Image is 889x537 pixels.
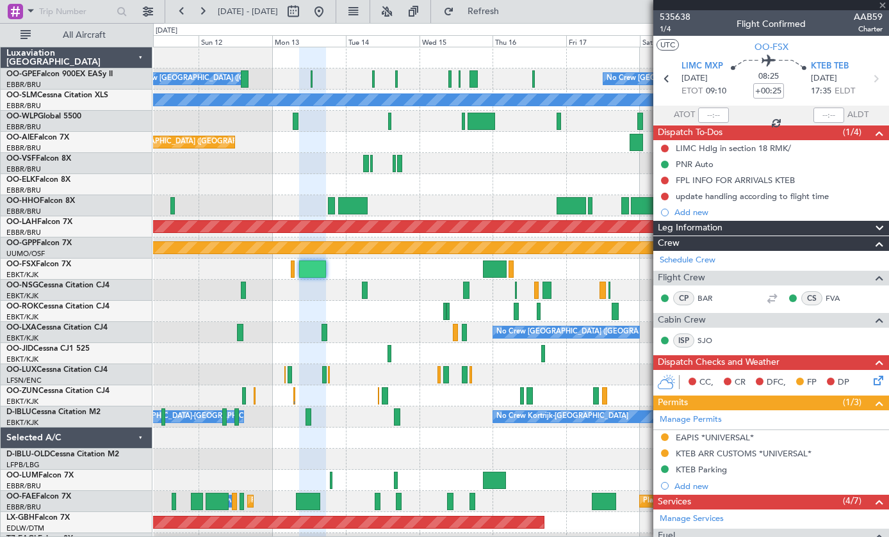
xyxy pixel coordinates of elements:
span: 535638 [660,10,690,24]
a: OO-FSXFalcon 7X [6,260,71,268]
div: KTEB Parking [676,464,727,475]
a: OO-JIDCessna CJ1 525 [6,345,90,353]
a: OO-VSFFalcon 8X [6,155,71,163]
span: ALDT [847,109,869,122]
a: EBBR/BRU [6,80,41,90]
span: OO-GPE [6,70,37,78]
a: UUMO/OSF [6,249,45,259]
div: No Crew [GEOGRAPHIC_DATA] ([GEOGRAPHIC_DATA] National) [496,323,711,342]
span: 08:25 [758,70,779,83]
span: OO-LUX [6,366,37,374]
a: EBKT/KJK [6,397,38,406]
a: FVA [826,293,854,304]
div: Planned Maint Melsbroek Air Base [251,492,363,511]
span: D-IBLU-OLD [6,451,50,458]
span: AAB59 [854,10,883,24]
div: Sat 18 [640,35,714,47]
div: Wed 15 [420,35,493,47]
span: Crew [658,236,680,251]
div: Fri 17 [566,35,640,47]
span: DP [838,376,849,389]
span: OO-ZUN [6,387,38,395]
div: KTEB ARR CUSTOMS *UNIVERSAL* [676,448,812,459]
span: (1/3) [843,396,861,409]
span: Cabin Crew [658,313,706,328]
span: OO-NSG [6,282,38,289]
span: KTEB TEB [811,60,849,73]
span: DFC, [767,376,786,389]
span: ETOT [681,85,703,98]
span: OO-AIE [6,134,34,141]
span: 1/4 [660,24,690,35]
button: All Aircraft [14,25,139,45]
a: OO-AIEFalcon 7X [6,134,69,141]
a: OO-ZUNCessna Citation CJ4 [6,387,110,395]
span: OO-ELK [6,176,35,184]
div: Mon 13 [272,35,346,47]
span: FP [807,376,817,389]
a: EBBR/BRU [6,481,41,491]
a: LFPB/LBG [6,460,40,470]
a: EBKT/KJK [6,418,38,428]
span: OO-FAE [6,493,36,501]
div: Owner [GEOGRAPHIC_DATA]-[GEOGRAPHIC_DATA] [95,407,268,426]
span: All Aircraft [33,31,135,40]
span: OO-JID [6,345,33,353]
span: Refresh [457,7,510,16]
div: No Crew Kortrijk-[GEOGRAPHIC_DATA] [496,407,628,426]
div: CS [801,291,822,305]
span: ATOT [674,109,695,122]
a: EBBR/BRU [6,143,41,153]
span: Charter [854,24,883,35]
a: LX-GBHFalcon 7X [6,514,70,522]
a: EBBR/BRU [6,502,41,512]
span: [DATE] - [DATE] [218,6,278,17]
span: OO-HHO [6,197,40,205]
span: (1/4) [843,125,861,139]
a: OO-FAEFalcon 7X [6,493,71,501]
div: ISP [673,333,694,348]
a: EBKT/KJK [6,270,38,280]
span: (4/7) [843,494,861,508]
a: OO-HHOFalcon 8X [6,197,75,205]
span: 09:10 [706,85,726,98]
span: Dispatch Checks and Weather [658,355,779,370]
div: Tue 14 [346,35,420,47]
div: FPL INFO FOR ARRIVALS KTEB [676,175,795,186]
span: OO-WLP [6,113,38,120]
div: PNR Auto [676,159,714,170]
div: Flight Confirmed [737,17,806,31]
span: CR [735,376,746,389]
a: OO-ROKCessna Citation CJ4 [6,303,110,310]
span: CC, [699,376,714,389]
span: OO-FSX [754,40,788,54]
a: EBKT/KJK [6,291,38,301]
button: UTC [657,39,679,51]
div: LIMC Hdlg in section 18 RMK/ [676,143,791,154]
div: update handling according to flight time [676,191,829,202]
a: EBBR/BRU [6,186,41,195]
span: OO-FSX [6,260,36,268]
div: EAPIS *UNIVERSAL* [676,432,754,443]
a: OO-WLPGlobal 5500 [6,113,81,120]
span: ELDT [835,85,855,98]
a: EBBR/BRU [6,207,41,216]
a: EDLW/DTM [6,524,44,533]
a: D-IBLUCessna Citation M2 [6,408,101,416]
a: LFSN/ENC [6,376,42,385]
span: Permits [658,396,688,410]
span: Leg Information [658,221,722,236]
span: D-IBLU [6,408,31,416]
a: Schedule Crew [660,254,715,267]
a: OO-GPEFalcon 900EX EASy II [6,70,113,78]
a: EBBR/BRU [6,101,41,111]
span: LIMC MXP [681,60,723,73]
a: Manage Permits [660,413,722,426]
a: OO-SLMCessna Citation XLS [6,92,108,99]
div: Planned Maint [GEOGRAPHIC_DATA] ([GEOGRAPHIC_DATA]) [73,132,275,152]
a: EBKT/KJK [6,355,38,364]
a: EBKT/KJK [6,333,38,343]
span: [DATE] [681,72,708,85]
a: OO-LXACessna Citation CJ4 [6,324,108,332]
div: Add new [674,481,883,492]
